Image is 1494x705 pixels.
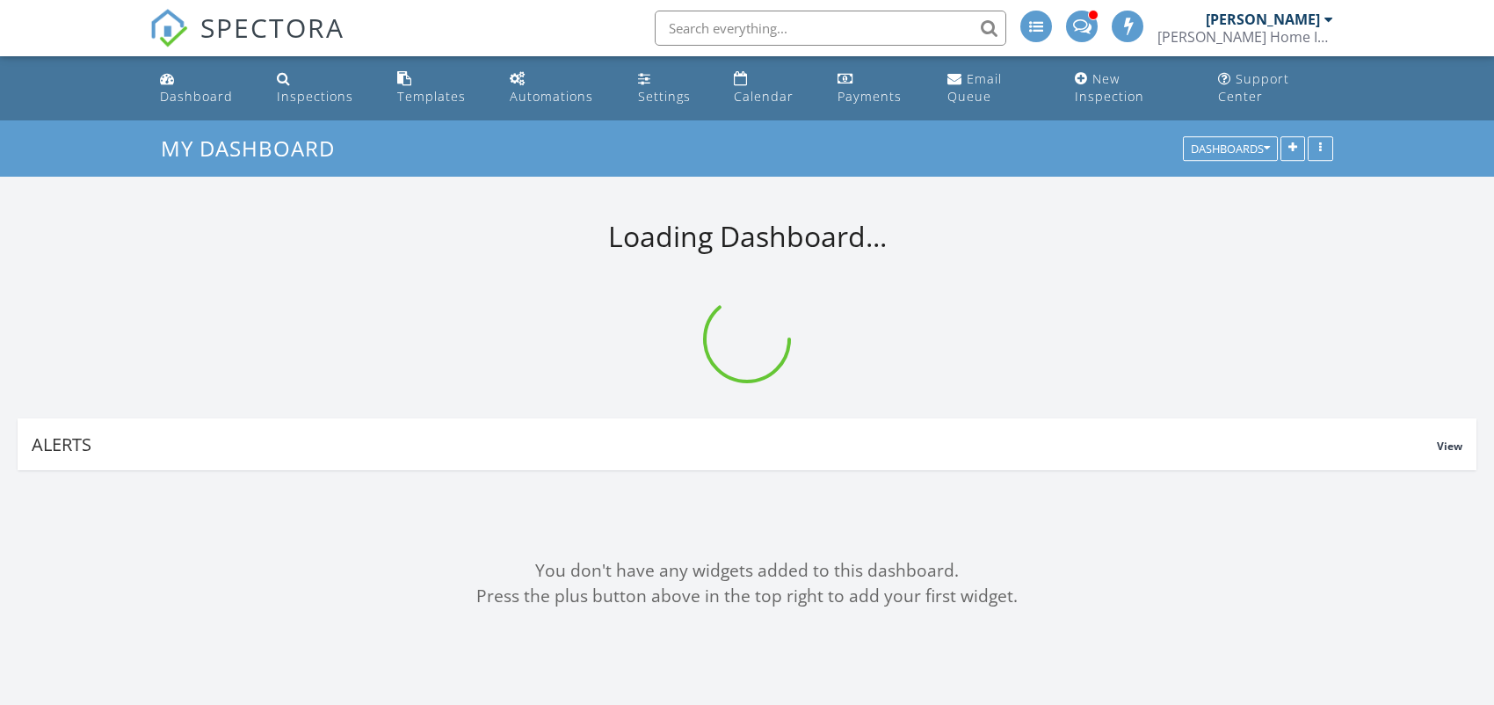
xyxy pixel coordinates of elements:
[32,432,1437,456] div: Alerts
[1191,143,1270,156] div: Dashboards
[390,63,490,113] a: Templates
[160,88,233,105] div: Dashboard
[1211,63,1341,113] a: Support Center
[1206,11,1320,28] div: [PERSON_NAME]
[153,63,256,113] a: Dashboard
[830,63,926,113] a: Payments
[638,88,691,105] div: Settings
[270,63,375,113] a: Inspections
[1157,28,1333,46] div: Al Morris Home Inspections, LLC
[161,134,350,163] a: My Dashboard
[503,63,617,113] a: Automations (Advanced)
[727,63,816,113] a: Calendar
[940,63,1054,113] a: Email Queue
[149,24,344,61] a: SPECTORA
[18,584,1476,609] div: Press the plus button above in the top right to add your first widget.
[149,9,188,47] img: The Best Home Inspection Software - Spectora
[510,88,593,105] div: Automations
[631,63,713,113] a: Settings
[947,70,1002,105] div: Email Queue
[277,88,353,105] div: Inspections
[838,88,902,105] div: Payments
[655,11,1006,46] input: Search everything...
[734,88,794,105] div: Calendar
[1218,70,1289,105] div: Support Center
[18,558,1476,584] div: You don't have any widgets added to this dashboard.
[1068,63,1197,113] a: New Inspection
[200,9,344,46] span: SPECTORA
[397,88,466,105] div: Templates
[1183,137,1278,162] button: Dashboards
[1437,439,1462,454] span: View
[1075,70,1144,105] div: New Inspection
